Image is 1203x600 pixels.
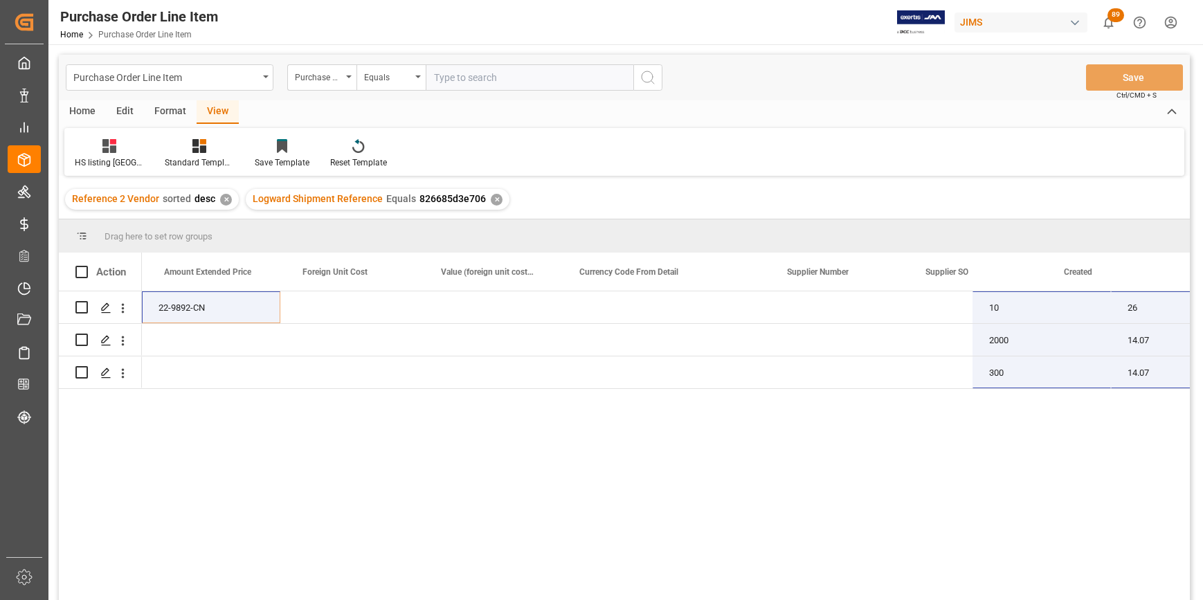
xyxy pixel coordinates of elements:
[59,324,142,356] div: Press SPACE to select this row.
[165,156,234,169] div: Standard Templates
[441,267,534,277] span: Value (foreign unit cost x qty)
[142,291,280,323] div: 22-9892-CN
[633,64,662,91] button: search button
[287,64,356,91] button: open menu
[105,231,212,242] span: Drag here to set row groups
[364,68,411,84] div: Equals
[66,64,273,91] button: open menu
[330,156,387,169] div: Reset Template
[897,10,945,35] img: Exertis%20JAM%20-%20Email%20Logo.jpg_1722504956.jpg
[255,156,309,169] div: Save Template
[1107,8,1124,22] span: 89
[973,291,1111,323] div: 10
[72,193,159,204] span: Reference 2 Vendor
[1124,7,1155,38] button: Help Center
[106,100,144,124] div: Edit
[787,267,849,277] span: Supplier Number
[491,194,503,206] div: ✕
[59,100,106,124] div: Home
[220,194,232,206] div: ✕
[1093,7,1124,38] button: show 89 new notifications
[59,291,142,324] div: Press SPACE to select this row.
[973,324,1111,356] div: 2000
[1116,90,1157,100] span: Ctrl/CMD + S
[73,68,258,85] div: Purchase Order Line Item
[59,356,142,389] div: Press SPACE to select this row.
[302,267,368,277] span: Foreign Unit Cost
[197,100,239,124] div: View
[60,30,83,39] a: Home
[925,267,968,277] span: Supplier SO
[164,267,251,277] span: Amount Extended Price
[356,64,426,91] button: open menu
[419,193,486,204] span: 826685d3e706
[973,356,1111,388] div: 300
[60,6,218,27] div: Purchase Order Line Item
[195,193,215,204] span: desc
[955,12,1087,33] div: JIMS
[579,267,678,277] span: Currency Code From Detail
[253,193,383,204] span: Logward Shipment Reference
[295,68,342,84] div: Purchase Order Number
[955,9,1093,35] button: JIMS
[386,193,416,204] span: Equals
[96,266,126,278] div: Action
[1064,267,1092,277] span: Created
[75,156,144,169] div: HS listing [GEOGRAPHIC_DATA]
[163,193,191,204] span: sorted
[1086,64,1183,91] button: Save
[144,100,197,124] div: Format
[426,64,633,91] input: Type to search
